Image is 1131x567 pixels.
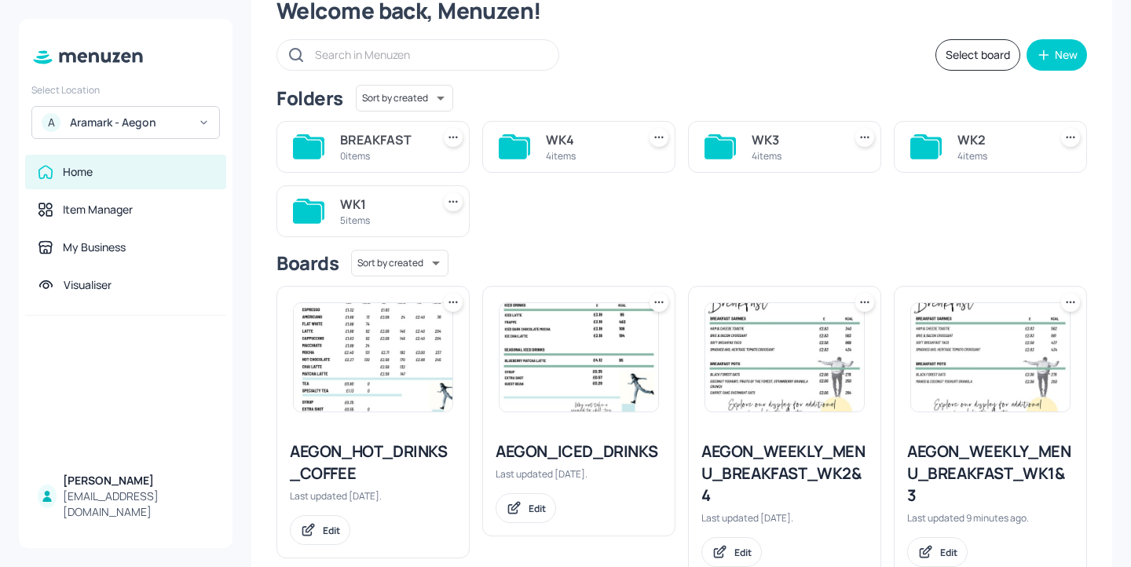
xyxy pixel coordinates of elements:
div: New [1055,49,1078,60]
img: 2025-08-01-17540398344141yt8h2wk8fy.jpeg [294,303,452,412]
button: Select board [935,39,1020,71]
div: Item Manager [63,202,133,218]
div: WK3 [752,130,836,149]
div: 4 items [546,149,631,163]
img: 2025-08-05-1754388989741gh1wm74den6.jpeg [705,303,864,412]
div: Last updated [DATE]. [496,467,662,481]
div: [EMAIL_ADDRESS][DOMAIN_NAME] [63,488,214,520]
div: Sort by created [351,247,448,279]
div: Edit [529,502,546,515]
input: Search in Menuzen [315,43,543,66]
div: BREAKFAST [340,130,425,149]
div: Select Location [31,83,220,97]
div: WK1 [340,195,425,214]
div: AEGON_HOT_DRINKS_COFFEE [290,441,456,485]
img: 2025-08-01-17540401602505w12ejh9169.jpeg [500,303,658,412]
div: Home [63,164,93,180]
button: New [1027,39,1087,71]
div: AEGON_WEEKLY_MENU_BREAKFAST_WK1&3 [907,441,1074,507]
div: Last updated 9 minutes ago. [907,511,1074,525]
div: [PERSON_NAME] [63,473,214,488]
div: Visualiser [64,277,112,293]
div: WK2 [957,130,1042,149]
div: Edit [323,524,340,537]
div: My Business [63,240,126,255]
div: Boards [276,251,339,276]
div: Sort by created [356,82,453,114]
div: Aramark - Aegon [70,115,188,130]
div: AEGON_ICED_DRINKS [496,441,662,463]
div: AEGON_WEEKLY_MENU_BREAKFAST_WK2&4 [701,441,868,507]
img: 2025-08-21-1755783261775inb901asmxl.jpeg [911,303,1070,412]
div: 4 items [752,149,836,163]
div: WK4 [546,130,631,149]
div: Edit [940,546,957,559]
div: Last updated [DATE]. [290,489,456,503]
div: Edit [734,546,752,559]
div: A [42,113,60,132]
div: 5 items [340,214,425,227]
div: Last updated [DATE]. [701,511,868,525]
div: 0 items [340,149,425,163]
div: 4 items [957,149,1042,163]
div: Folders [276,86,343,111]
